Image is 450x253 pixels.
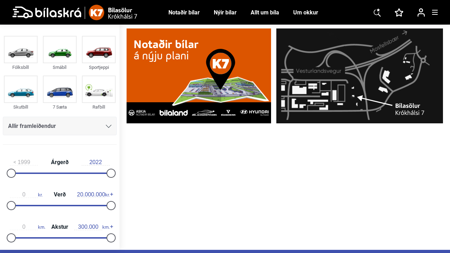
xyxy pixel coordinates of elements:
[276,28,443,123] img: map.svg
[108,6,137,13] div: Bílasölur
[82,103,116,111] div: Rafbíll
[8,121,56,131] span: Allir framleiðendur
[49,160,70,165] span: Árgerð
[4,63,38,71] div: Fólksbíll
[52,192,67,197] span: Verð
[160,110,188,116] img: bilaland.svg
[214,9,237,16] a: Nýir bílar
[74,224,110,230] span: km.
[192,110,217,116] img: bilam.svg
[50,224,70,230] span: Akstur
[170,49,271,109] img: map_pointer.svg
[43,103,77,111] div: 7 Sæta
[82,63,116,71] div: Sportjeppi
[108,13,137,19] div: Krókhálsi 7
[134,48,206,60] div: á nýju plani
[10,192,43,198] span: kr.
[85,5,134,20] a: BílasölurKrókhálsi 7
[168,9,200,16] a: Notaðir bílar
[4,103,38,111] div: Skutbíll
[134,37,206,48] div: Notaðir bílar
[221,110,236,116] img: bilabankinn.svg
[240,110,269,116] img: hyundai.svg
[10,224,45,230] span: km.
[293,9,318,16] a: Um okkur
[417,8,425,17] img: user-login.svg
[129,110,155,116] img: askja.svg
[251,9,279,16] a: Allt um bíla
[77,192,110,198] span: kr.
[43,63,77,71] div: Smábíl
